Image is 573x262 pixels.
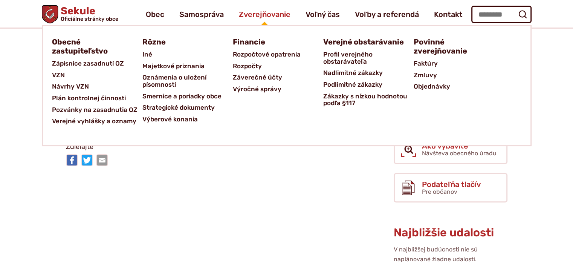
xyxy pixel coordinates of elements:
[52,35,133,58] a: Obecné zastupiteľstvo
[414,69,504,81] a: Zmluvy
[142,102,215,113] span: Strategické dokumenty
[52,104,142,116] a: Pozvánky na zasadnutia OZ
[179,4,224,25] a: Samospráva
[414,58,438,69] span: Faktúry
[52,58,142,69] a: Zápisnice zasadnutí OZ
[60,16,118,21] span: Oficiálne stránky obce
[414,58,504,69] a: Faktúry
[142,90,233,102] a: Smernice a poriadky obce
[323,67,383,79] span: Nadlimitné zákazky
[323,67,414,79] a: Nadlimitné zákazky
[239,4,290,25] a: Zverejňovanie
[233,72,282,83] span: Záverečné účty
[142,90,222,102] span: Smernice a poriadky obce
[52,115,142,127] a: Verejné vyhlášky a oznamy
[323,35,405,49] a: Verejné obstarávanie
[142,35,166,49] span: Rôzne
[422,188,457,195] span: Pre občanov
[142,113,233,125] a: Výberové konania
[52,92,142,104] a: Plán kontrolnej činnosti
[142,49,233,60] a: Iné
[323,90,414,109] a: Zákazky s nízkou hodnotou podľa §117
[414,81,450,92] span: Objednávky
[323,49,414,67] a: Profil verejného obstarávateľa
[146,4,164,25] a: Obec
[422,180,481,188] span: Podateľňa tlačív
[42,5,118,23] a: Logo Sekule, prejsť na domovskú stránku.
[394,227,507,239] h3: Najbližšie udalosti
[52,81,142,92] a: Návrhy VZN
[233,83,281,95] span: Výročné správy
[142,113,198,125] span: Výberové konania
[42,5,58,23] img: Prejsť na domovskú stránku
[142,49,152,60] span: Iné
[142,102,233,113] a: Strategické dokumenty
[323,35,404,49] span: Verejné obstarávanie
[52,115,136,127] span: Verejné vyhlášky a oznamy
[233,60,323,72] a: Rozpočty
[142,72,233,90] a: Oznámenia o uložení písomnosti
[233,83,323,95] a: Výročné správy
[142,35,224,49] a: Rôzne
[394,173,507,202] a: Podateľňa tlačív Pre občanov
[233,35,314,49] a: Financie
[52,81,89,92] span: Návrhy VZN
[394,135,507,164] a: Ako vybavíte Návšteva obecného úradu
[142,60,205,72] span: Majetkové priznania
[233,60,262,72] span: Rozpočty
[323,79,382,90] span: Podlimitné zákazky
[52,92,126,104] span: Plán kontrolnej činnosti
[66,154,78,166] img: Zdieľať na Facebooku
[81,154,93,166] img: Zdieľať na Twitteri
[52,69,142,81] a: VZN
[233,35,265,49] span: Financie
[52,104,138,116] span: Pozvánky na zasadnutia OZ
[233,49,323,60] a: Rozpočtové opatrenia
[434,4,463,25] a: Kontakt
[414,69,437,81] span: Zmluvy
[323,79,414,90] a: Podlimitné zákazky
[52,69,65,81] span: VZN
[52,58,124,69] span: Zápisnice zasadnutí OZ
[142,60,233,72] a: Majetkové priznania
[306,4,340,25] a: Voľný čas
[355,4,419,25] a: Voľby a referendá
[414,81,504,92] a: Objednávky
[96,154,108,166] img: Zdieľať e-mailom
[58,6,118,22] span: Sekule
[233,49,301,60] span: Rozpočtové opatrenia
[66,141,333,153] p: Zdieľajte
[233,72,323,83] a: Záverečné účty
[422,150,497,157] span: Návšteva obecného úradu
[414,35,495,58] a: Povinné zverejňovanie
